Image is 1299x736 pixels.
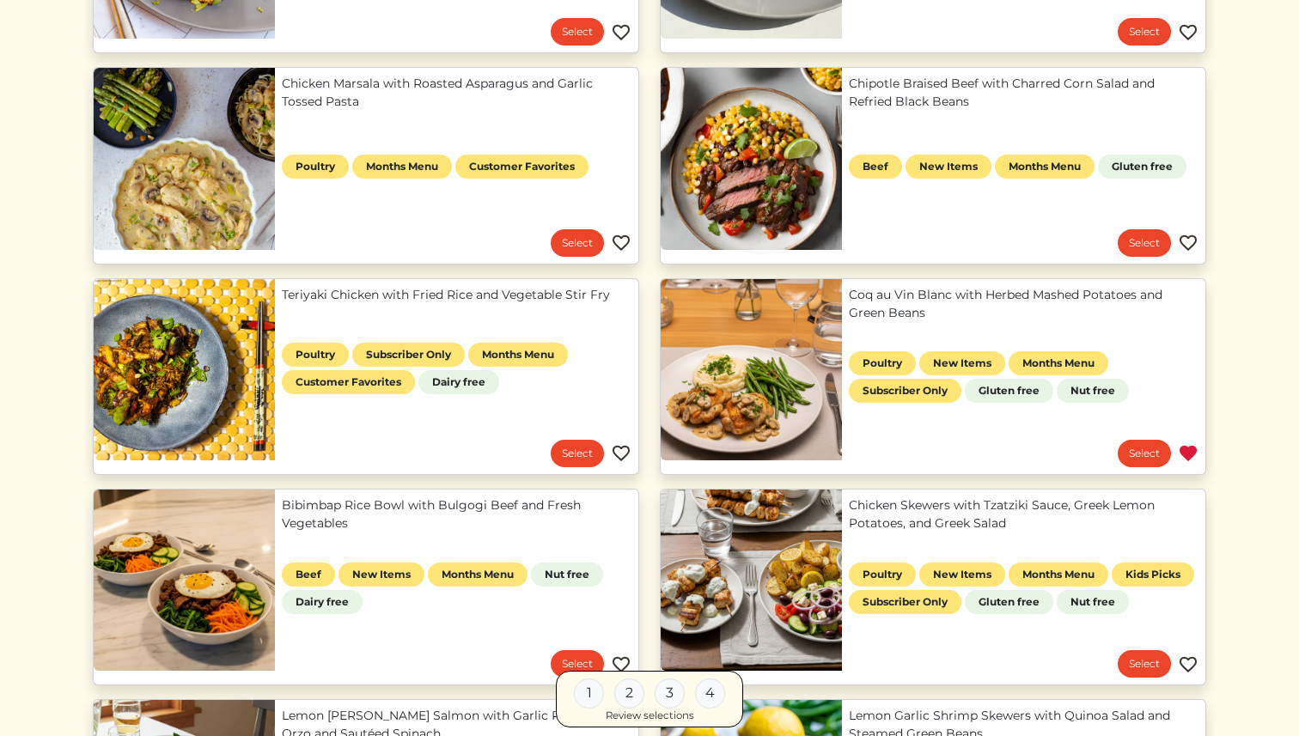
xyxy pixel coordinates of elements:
[556,670,743,727] a: 1 2 3 4 Review selections
[1178,654,1198,675] img: Favorite menu item
[1118,18,1171,46] a: Select
[1178,233,1198,253] img: Favorite menu item
[282,286,631,304] a: Teriyaki Chicken with Fried Rice and Vegetable Stir Fry
[611,22,631,43] img: Favorite menu item
[695,678,725,708] div: 4
[849,496,1198,532] a: Chicken Skewers with Tzatziki Sauce, Greek Lemon Potatoes, and Greek Salad
[611,443,631,464] img: Favorite menu item
[282,496,631,532] a: Bibimbap Rice Bowl with Bulgogi Beef and Fresh Vegetables
[1118,229,1171,257] a: Select
[614,678,644,708] div: 2
[849,286,1198,322] a: Coq au Vin Blanc with Herbed Mashed Potatoes and Green Beans
[551,18,604,46] a: Select
[551,229,604,257] a: Select
[606,708,694,723] div: Review selections
[574,678,604,708] div: 1
[1178,443,1198,464] img: Favorite menu item
[849,75,1198,111] a: Chipotle Braised Beef with Charred Corn Salad and Refried Black Beans
[655,678,685,708] div: 3
[551,650,604,678] a: Select
[1118,440,1171,467] a: Select
[1178,22,1198,43] img: Favorite menu item
[611,233,631,253] img: Favorite menu item
[282,75,631,111] a: Chicken Marsala with Roasted Asparagus and Garlic Tossed Pasta
[611,654,631,675] img: Favorite menu item
[1118,650,1171,678] a: Select
[551,440,604,467] a: Select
